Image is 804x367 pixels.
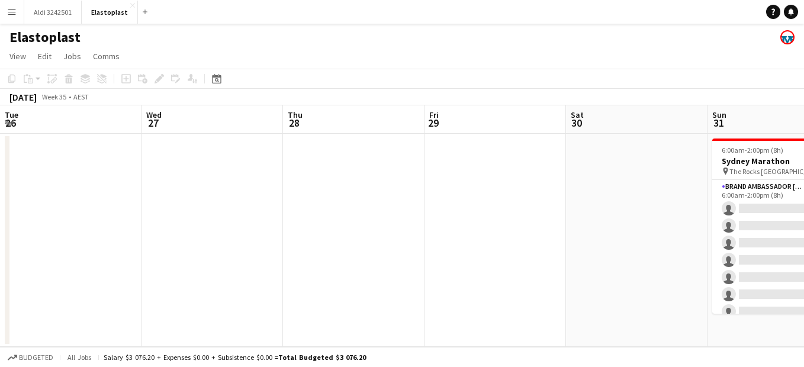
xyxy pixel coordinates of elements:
span: View [9,51,26,62]
a: Comms [88,49,124,64]
span: 29 [427,116,439,130]
span: Jobs [63,51,81,62]
app-user-avatar: Kristin Kenneally [780,30,795,44]
span: 28 [286,116,303,130]
span: 30 [569,116,584,130]
h1: Elastoplast [9,28,81,46]
button: Elastoplast [82,1,138,24]
a: Jobs [59,49,86,64]
span: Week 35 [39,92,69,101]
span: Edit [38,51,52,62]
span: 27 [144,116,162,130]
span: Budgeted [19,353,53,362]
span: 26 [3,116,18,130]
div: Salary $3 076.20 + Expenses $0.00 + Subsistence $0.00 = [104,353,366,362]
span: Wed [146,110,162,120]
span: All jobs [65,353,94,362]
span: 31 [710,116,726,130]
div: [DATE] [9,91,37,103]
a: View [5,49,31,64]
div: AEST [73,92,89,101]
span: Comms [93,51,120,62]
span: Fri [429,110,439,120]
a: Edit [33,49,56,64]
span: Sat [571,110,584,120]
span: 6:00am-2:00pm (8h) [722,146,783,154]
button: Budgeted [6,351,55,364]
span: Thu [288,110,303,120]
button: Aldi 3242501 [24,1,82,24]
span: Sun [712,110,726,120]
span: Tue [5,110,18,120]
span: Total Budgeted $3 076.20 [278,353,366,362]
